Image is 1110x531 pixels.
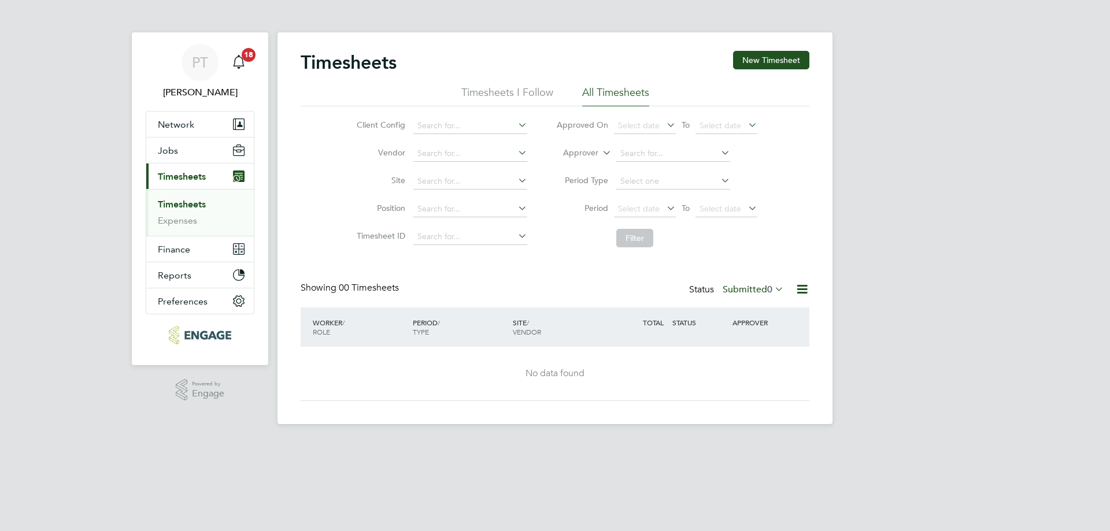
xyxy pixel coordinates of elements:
[146,86,254,99] span: Philip Tedstone
[146,262,254,288] button: Reports
[616,229,653,247] button: Filter
[678,200,693,216] span: To
[339,282,399,294] span: 00 Timesheets
[192,379,224,389] span: Powered by
[616,146,730,162] input: Search for...
[723,284,784,295] label: Submitted
[733,51,809,69] button: New Timesheet
[146,288,254,314] button: Preferences
[192,389,224,399] span: Engage
[730,312,790,333] div: APPROVER
[669,312,730,333] div: STATUS
[158,145,178,156] span: Jobs
[158,296,208,307] span: Preferences
[342,318,345,327] span: /
[353,175,405,185] label: Site
[353,231,405,241] label: Timesheet ID
[413,327,429,336] span: TYPE
[227,44,250,81] a: 18
[413,229,527,245] input: Search for...
[301,282,401,294] div: Showing
[313,327,330,336] span: ROLE
[146,164,254,189] button: Timesheets
[353,120,405,130] label: Client Config
[176,379,225,401] a: Powered byEngage
[767,284,772,295] span: 0
[158,119,194,130] span: Network
[510,312,610,342] div: SITE
[353,147,405,158] label: Vendor
[413,173,527,190] input: Search for...
[700,203,741,214] span: Select date
[556,203,608,213] label: Period
[146,44,254,99] a: PT[PERSON_NAME]
[158,171,206,182] span: Timesheets
[556,120,608,130] label: Approved On
[146,138,254,163] button: Jobs
[146,112,254,137] button: Network
[146,326,254,344] a: Go to home page
[616,173,730,190] input: Select one
[158,270,191,281] span: Reports
[312,367,798,380] div: No data found
[582,86,649,106] li: All Timesheets
[158,244,190,255] span: Finance
[413,201,527,217] input: Search for...
[169,326,231,344] img: conceptresources-logo-retina.png
[678,117,693,132] span: To
[132,32,268,365] nav: Main navigation
[413,146,527,162] input: Search for...
[546,147,598,159] label: Approver
[513,327,541,336] span: VENDOR
[438,318,440,327] span: /
[301,51,397,74] h2: Timesheets
[413,118,527,134] input: Search for...
[146,236,254,262] button: Finance
[410,312,510,342] div: PERIOD
[158,199,206,210] a: Timesheets
[192,55,208,70] span: PT
[146,189,254,236] div: Timesheets
[689,282,786,298] div: Status
[700,120,741,131] span: Select date
[618,120,660,131] span: Select date
[353,203,405,213] label: Position
[618,203,660,214] span: Select date
[242,48,256,62] span: 18
[527,318,529,327] span: /
[158,215,197,226] a: Expenses
[643,318,664,327] span: TOTAL
[556,175,608,185] label: Period Type
[310,312,410,342] div: WORKER
[461,86,553,106] li: Timesheets I Follow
